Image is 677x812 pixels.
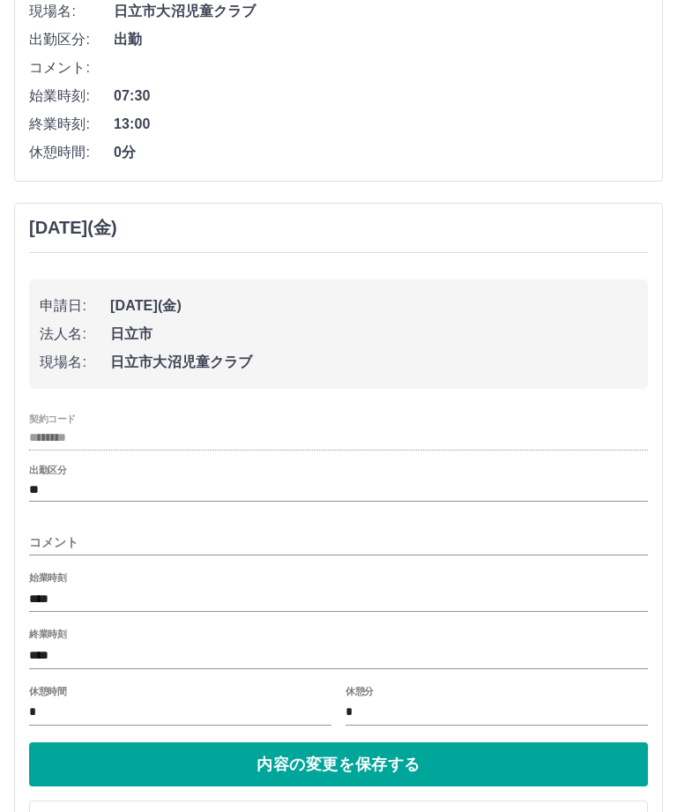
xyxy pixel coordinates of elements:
span: [DATE](金) [110,295,637,317]
label: 休憩時間 [29,684,66,697]
span: 07:30 [114,86,648,107]
h3: [DATE](金) [29,218,117,238]
span: 13:00 [114,114,648,135]
span: 現場名: [29,1,114,22]
span: 申請日: [40,295,110,317]
span: 終業時刻: [29,114,114,135]
label: 始業時刻 [29,571,66,585]
span: 日立市 [110,324,637,345]
span: 日立市大沼児童クラブ [110,352,637,373]
label: 休憩分 [346,684,374,697]
span: 現場名: [40,352,110,373]
span: 始業時刻: [29,86,114,107]
label: 終業時刻 [29,628,66,641]
button: 内容の変更を保存する [29,742,648,786]
span: コメント: [29,57,114,78]
span: 0分 [114,142,648,163]
span: 日立市大沼児童クラブ [114,1,648,22]
span: 法人名: [40,324,110,345]
label: 出勤区分 [29,464,66,477]
label: 契約コード [29,412,76,425]
span: 出勤区分: [29,29,114,50]
span: 休憩時間: [29,142,114,163]
span: 出勤 [114,29,648,50]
